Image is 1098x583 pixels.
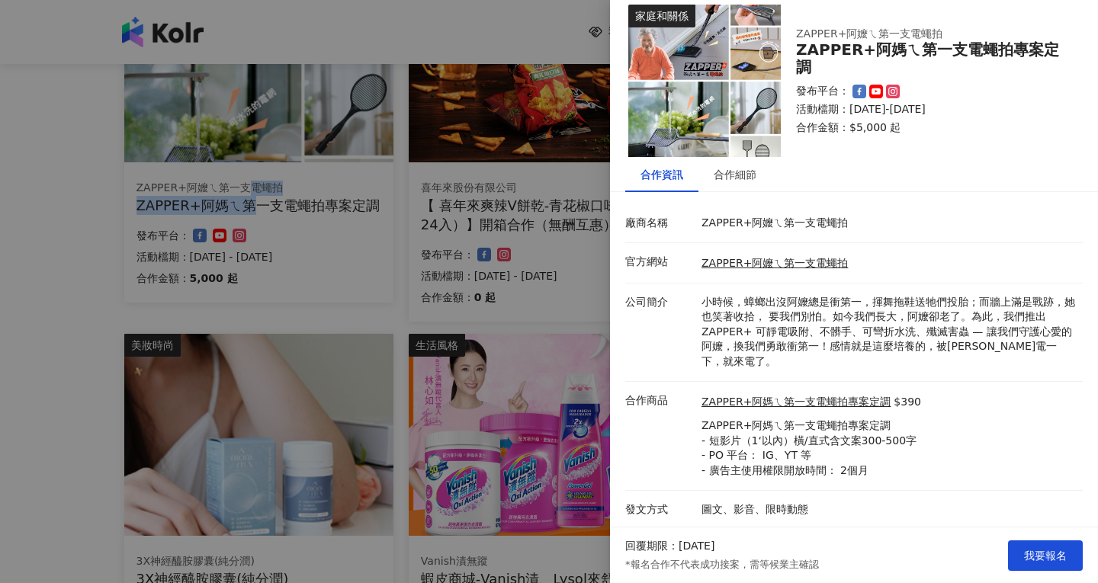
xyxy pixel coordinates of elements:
p: 小時候，蟑螂出沒阿嬤總是衝第一，揮舞拖鞋送牠們投胎；而牆上滿是戰跡，她也笑著收拾， 要我們別怕。如今我們長大，阿嬤卻老了。為此，我們推出ZAPPER+ 可靜電吸附、不髒手、可彎折水洗、殲滅害蟲 ... [701,295,1075,370]
div: 合作細節 [714,166,756,183]
div: ZAPPER+阿媽ㄟ第一支電蠅拍專案定調 [796,41,1064,76]
a: ZAPPER+阿嬤ㄟ第一支電蠅拍 [701,257,848,269]
a: ZAPPER+阿媽ㄟ第一支電蠅拍專案定調 [701,395,891,410]
div: 家庭和關係 [628,5,695,27]
p: 合作金額： $5,000 起 [796,120,1064,136]
p: ZAPPER+阿媽ㄟ第一支電蠅拍專案定調 - 短影片（1‘以內）橫/直式含文案300-500字 - PO 平台： IG、YT 等 - 廣告主使用權限開放時間： 2個月 [701,418,921,478]
p: 官方網站 [625,255,694,270]
p: 公司簡介 [625,295,694,310]
p: 活動檔期：[DATE]-[DATE] [796,102,1064,117]
img: ZAPPER+阿媽ㄟ第一支電蠅拍專案定調 [628,5,781,157]
div: ZAPPER+阿嬤ㄟ第一支電蠅拍 [796,27,1064,42]
button: 我要報名 [1008,540,1083,571]
p: 發文方式 [625,502,694,517]
p: 回覆期限：[DATE] [625,539,714,554]
span: 我要報名 [1024,549,1067,562]
div: 合作資訊 [640,166,683,183]
p: *報名合作不代表成功接案，需等候業主確認 [625,558,819,572]
p: ZAPPER+阿嬤ㄟ第一支電蠅拍 [701,216,1075,231]
p: 廠商名稱 [625,216,694,231]
p: $390 [894,395,921,410]
p: 合作商品 [625,393,694,408]
p: 圖文、影音、限時動態 [701,502,1075,517]
p: 發布平台： [796,84,849,99]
